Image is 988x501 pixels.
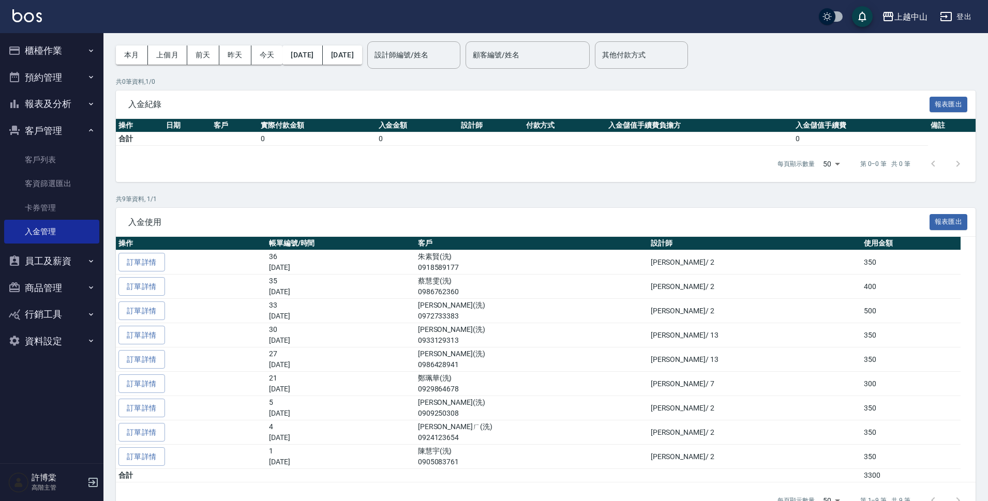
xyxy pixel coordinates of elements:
th: 入金金額 [376,119,458,132]
p: 0905083761 [418,457,646,467]
p: [DATE] [269,359,413,370]
img: Logo [12,9,42,22]
th: 設計師 [458,119,523,132]
button: 商品管理 [4,275,99,301]
span: 入金使用 [128,217,930,227]
p: [DATE] [269,286,413,297]
a: 報表匯出 [930,99,968,109]
td: [PERSON_NAME](洗) [415,299,648,323]
td: 350 [861,323,961,347]
td: [PERSON_NAME]/ 2 [648,445,861,469]
button: 員工及薪資 [4,248,99,275]
td: [PERSON_NAME]/ 2 [648,275,861,299]
td: 500 [861,299,961,323]
button: 本月 [116,45,148,65]
th: 客戶 [211,119,259,132]
button: save [852,6,873,27]
th: 操作 [116,119,163,132]
th: 備註 [928,119,976,132]
button: 昨天 [219,45,251,65]
p: 0929864678 [418,384,646,394]
p: 0918589177 [418,262,646,273]
a: 訂單詳情 [118,253,165,272]
a: 報表匯出 [930,217,968,226]
button: 報表匯出 [930,97,968,113]
a: 訂單詳情 [118,399,165,418]
td: 35 [266,275,415,299]
td: 350 [861,420,961,445]
td: [PERSON_NAME]/ 13 [648,323,861,347]
td: [PERSON_NAME]/ 2 [648,396,861,420]
td: 0 [258,132,376,146]
td: 350 [861,396,961,420]
span: 入金紀錄 [128,99,930,110]
td: [PERSON_NAME]/ 2 [648,420,861,445]
th: 使用金額 [861,237,961,250]
td: 350 [861,347,961,372]
td: 0 [793,132,928,146]
a: 客戶列表 [4,148,99,172]
button: 上個月 [148,45,187,65]
button: 前天 [187,45,219,65]
td: [PERSON_NAME]/ 2 [648,250,861,275]
td: [PERSON_NAME]/ 2 [648,299,861,323]
td: 36 [266,250,415,275]
a: 客資篩選匯出 [4,172,99,195]
a: 訂單詳情 [118,301,165,321]
button: 預約管理 [4,64,99,91]
p: 共 0 筆資料, 1 / 0 [116,77,976,86]
p: [DATE] [269,262,413,273]
p: 高階主管 [32,483,84,492]
td: [PERSON_NAME](洗) [415,323,648,347]
td: 5 [266,396,415,420]
p: 0986762360 [418,286,646,297]
th: 日期 [163,119,211,132]
button: [DATE] [282,45,322,65]
a: 入金管理 [4,220,99,244]
td: [PERSON_NAME]ㄏ(洗) [415,420,648,445]
th: 付款方式 [523,119,606,132]
td: [PERSON_NAME](洗) [415,396,648,420]
td: 27 [266,347,415,372]
td: 合計 [116,132,211,146]
td: 合計 [116,469,266,482]
p: 每頁顯示數量 [777,159,815,169]
a: 訂單詳情 [118,447,165,466]
a: 訂單詳情 [118,374,165,393]
td: [PERSON_NAME]/ 7 [648,372,861,396]
td: 朱素賢(洗) [415,250,648,275]
p: [DATE] [269,432,413,443]
p: [DATE] [269,457,413,467]
button: 櫃檯作業 [4,37,99,64]
img: Person [8,472,29,493]
th: 操作 [116,237,266,250]
p: [DATE] [269,335,413,346]
div: 上越中山 [894,10,927,23]
th: 客戶 [415,237,648,250]
td: 350 [861,250,961,275]
p: [DATE] [269,311,413,322]
td: 300 [861,372,961,396]
p: 0933129313 [418,335,646,346]
a: 訂單詳情 [118,350,165,369]
button: 資料設定 [4,328,99,355]
p: 0986428941 [418,359,646,370]
a: 訂單詳情 [118,423,165,442]
td: 21 [266,372,415,396]
td: 0 [376,132,458,146]
td: 鄭珮華(洗) [415,372,648,396]
p: [DATE] [269,384,413,394]
td: 350 [861,445,961,469]
th: 入金儲值手續費負擔方 [606,119,793,132]
td: 3300 [861,469,961,482]
button: 報表及分析 [4,90,99,117]
div: 50 [819,150,844,178]
td: [PERSON_NAME](洗) [415,347,648,372]
button: 客戶管理 [4,117,99,144]
p: 共 9 筆資料, 1 / 1 [116,194,976,204]
p: 0924123654 [418,432,646,443]
a: 卡券管理 [4,196,99,220]
button: 登出 [936,7,976,26]
td: 4 [266,420,415,445]
a: 訂單詳情 [118,277,165,296]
